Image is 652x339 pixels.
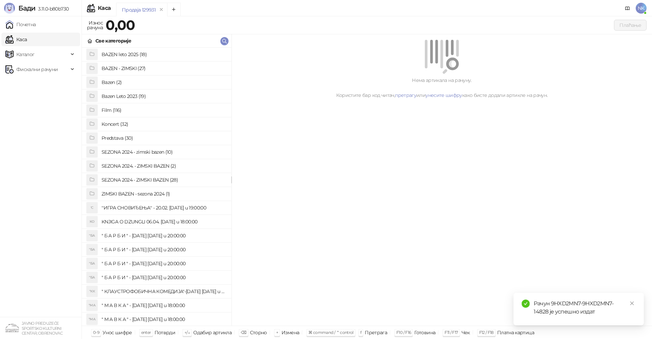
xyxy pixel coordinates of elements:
[16,48,35,61] span: Каталог
[622,3,633,14] a: Документација
[614,20,647,31] button: Плаћање
[425,92,462,98] a: унесите шифру
[534,300,636,316] div: Рачун 9HXD2MN7-9HXD2MN7-14828 је успешно издат
[102,105,226,116] h4: Film (116)
[479,330,494,335] span: F12 / F18
[522,300,530,308] span: check-circle
[18,4,35,12] span: Бади
[103,328,132,337] div: Унос шифре
[35,6,69,12] span: 3.11.0-b80b730
[157,7,166,13] button: remove
[250,328,267,337] div: Сторно
[4,3,15,14] img: Logo
[102,216,226,227] h4: KNJIGA O DZUNGLI 06.04. [DATE] u 18:00:00
[87,272,97,283] div: "БА
[87,202,97,213] div: 'С
[396,330,411,335] span: F10 / F16
[102,174,226,185] h4: SEZONA 2024 - ZIMSKI BAZEN (28)
[87,216,97,227] div: KO
[240,77,644,99] div: Нема артикала на рачуну. Користите бар код читач, или како бисте додали артикле на рачун.
[102,49,226,60] h4: BAZEN leto 2025 (18)
[93,330,99,335] span: 0-9
[155,328,176,337] div: Потврди
[461,328,470,337] div: Чек
[102,314,226,325] h4: " М А В К А " - [DATE] [DATE] u 18:00:00
[122,6,156,14] div: Продаја 129931
[141,330,151,335] span: enter
[102,133,226,143] h4: Predstava (30)
[87,258,97,269] div: "БА
[184,330,190,335] span: ↑/↓
[86,18,104,32] div: Износ рачуна
[98,5,111,11] div: Каса
[102,244,226,255] h4: " Б А Р Б И " - [DATE] [DATE] u 20:00:00
[5,18,36,31] a: Почетна
[193,328,232,337] div: Одабир артикла
[308,330,354,335] span: ⌘ command / ⌃ control
[167,3,181,16] button: Add tab
[102,272,226,283] h4: " Б А Р Б И " - [DATE] [DATE] u 20:00:00
[87,244,97,255] div: "БА
[102,230,226,241] h4: " Б А Р Б И " - [DATE] [DATE] u 20:00:00
[16,63,58,76] span: Фискални рачуни
[497,328,534,337] div: Платна картица
[276,330,278,335] span: +
[636,3,647,14] span: NK
[360,330,361,335] span: f
[102,188,226,199] h4: ZIMSKI BAZEN - sezona 2024 (1)
[102,77,226,88] h4: Bazen (2)
[102,300,226,311] h4: " М А В К А " - [DATE] [DATE] u 18:00:00
[628,300,636,307] a: Close
[82,48,231,326] div: grid
[102,286,226,297] h4: " КЛАУСТРОФОБИЧНА КОМЕДИЈА"-[DATE] [DATE] u 20:00:00
[87,300,97,311] div: "МА
[102,119,226,130] h4: Koncert (32)
[365,328,387,337] div: Претрага
[106,17,135,33] strong: 0,00
[630,301,634,306] span: close
[395,92,416,98] a: претрагу
[22,321,62,336] small: JAVNO PREDUZEĆE SPORTSKO KULTURNI CENTAR, OBRENOVAC
[5,33,27,46] a: Каса
[5,321,19,335] img: 64x64-companyLogo-4a28e1f8-f217-46d7-badd-69a834a81aaf.png
[414,328,435,337] div: Готовина
[445,330,458,335] span: F11 / F17
[102,202,226,213] h4: ''ИГРА СНОВИЂЕЊА'' - 20.02. [DATE] u 19:00:00
[87,286,97,297] div: "КК
[241,330,246,335] span: ⌫
[102,91,226,102] h4: Bazen Leto 2023 (19)
[102,63,226,74] h4: BAZEN - ZIMSKI (27)
[87,314,97,325] div: "МА
[102,147,226,157] h4: SEZONA 2024 - zimski bazen (10)
[102,160,226,171] h4: SEZONA 2024. - ZIMSKI BAZEN (2)
[95,37,131,45] div: Све категорије
[87,230,97,241] div: "БА
[102,258,226,269] h4: " Б А Р Б И " - [DATE] [DATE] u 20:00:00
[282,328,299,337] div: Измена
